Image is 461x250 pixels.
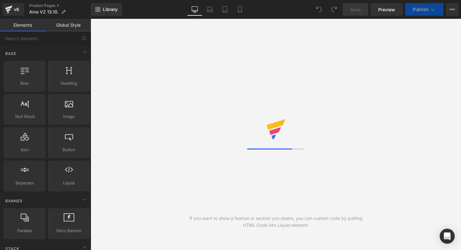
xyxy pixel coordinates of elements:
span: Aino V2 13.10. [29,9,59,14]
span: Publish [413,7,428,12]
button: Undo [313,3,325,16]
div: If you want to show a feature or section you desire, you can custom code by putting HTML Code int... [183,215,368,229]
a: v6 [3,3,24,16]
button: Redo [328,3,340,16]
span: Row [6,80,44,87]
button: Publish [405,3,443,16]
div: v6 [13,5,20,13]
span: Heading [50,80,88,87]
a: New Library [91,3,122,16]
span: Banner [5,198,23,204]
span: Icon [6,146,44,153]
a: Tablet [217,3,232,16]
span: Button [50,146,88,153]
span: Separator [6,180,44,186]
span: Base [5,51,17,56]
a: Product Pages [29,3,91,8]
div: Open Intercom Messenger [440,229,455,244]
a: Laptop [202,3,217,16]
a: Desktop [187,3,202,16]
span: Liquid [50,180,88,186]
a: Global Style [45,19,91,31]
span: Library [103,7,118,12]
span: Preview [378,6,395,13]
a: Preview [371,3,403,16]
span: Parallax [6,227,44,234]
span: Save [350,6,361,13]
span: Text Block [6,113,44,120]
span: Hero Banner [50,227,88,234]
button: More [446,3,458,16]
span: Image [50,113,88,120]
a: Mobile [232,3,247,16]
